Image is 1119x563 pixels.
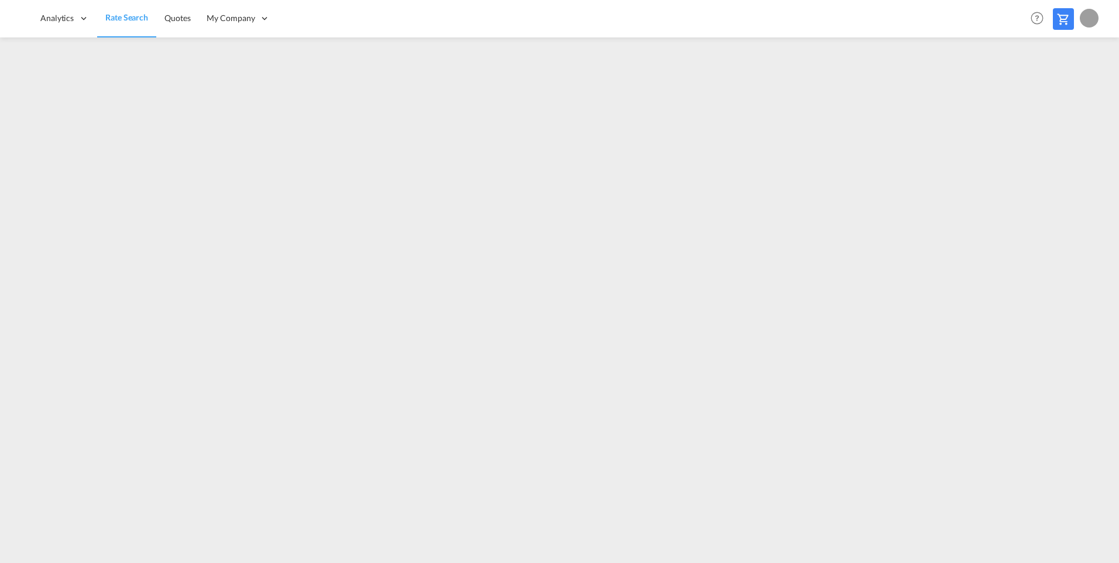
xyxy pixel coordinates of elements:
[1027,8,1047,28] span: Help
[105,12,148,22] span: Rate Search
[40,12,74,24] span: Analytics
[1027,8,1053,29] div: Help
[164,13,190,23] span: Quotes
[207,12,255,24] span: My Company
